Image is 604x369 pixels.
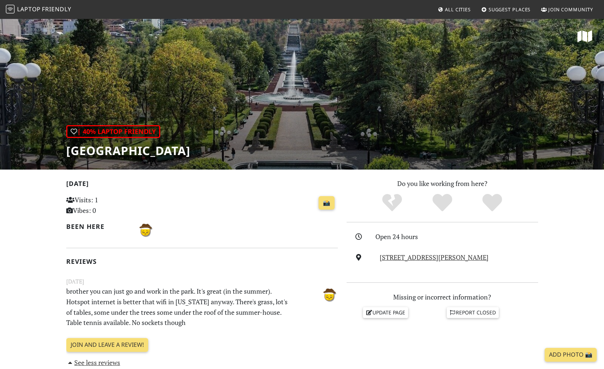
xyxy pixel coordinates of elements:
[66,358,121,367] a: See less reviews
[62,277,342,286] small: [DATE]
[380,253,489,262] a: [STREET_ADDRESS][PERSON_NAME]
[347,178,538,189] p: Do you like working from here?
[435,3,474,16] a: All Cities
[478,3,534,16] a: Suggest Places
[375,231,542,242] div: Open 24 hours
[447,307,499,318] a: Report closed
[66,144,190,158] h1: [GEOGRAPHIC_DATA]
[417,193,467,213] div: Yes
[489,6,531,13] span: Suggest Places
[66,180,338,190] h2: [DATE]
[467,193,517,213] div: Definitely!
[66,338,148,352] a: Join and leave a review!
[545,348,597,362] a: Add Photo 📸
[319,196,335,210] a: 📸
[445,6,471,13] span: All Cities
[367,193,417,213] div: No
[136,221,154,239] img: 3609-basel.jpg
[6,5,15,13] img: LaptopFriendly
[320,286,337,303] img: 3609-basel.jpg
[320,289,337,298] span: Basel B
[66,195,151,216] p: Visits: 1 Vibes: 0
[6,3,71,16] a: LaptopFriendly LaptopFriendly
[136,225,154,234] span: Basel B
[347,292,538,302] p: Missing or incorrect information?
[42,5,71,13] span: Friendly
[66,223,128,230] h2: Been here
[363,307,408,318] a: Update page
[17,5,41,13] span: Laptop
[538,3,596,16] a: Join Community
[66,125,160,138] div: | 40% Laptop Friendly
[548,6,593,13] span: Join Community
[66,258,338,265] h2: Reviews
[62,286,296,328] p: brother you can just go and work in the park. It's great (in the summer). Hotspot internet is bet...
